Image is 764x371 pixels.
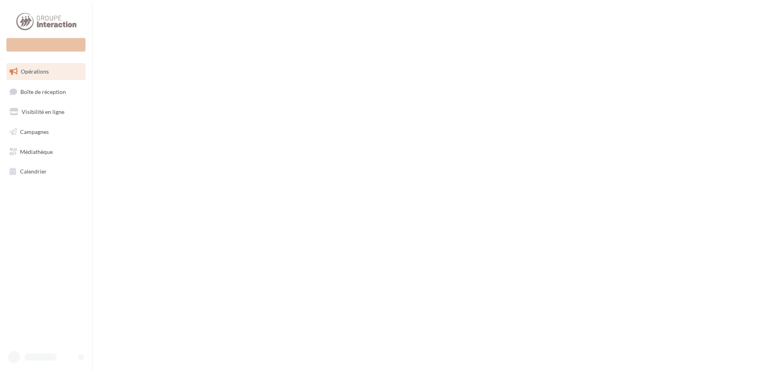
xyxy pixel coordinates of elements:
[20,128,49,135] span: Campagnes
[5,104,87,120] a: Visibilité en ligne
[20,88,66,95] span: Boîte de réception
[5,144,87,160] a: Médiathèque
[22,108,64,115] span: Visibilité en ligne
[5,163,87,180] a: Calendrier
[21,68,49,75] span: Opérations
[6,38,86,52] div: Nouvelle campagne
[5,83,87,100] a: Boîte de réception
[5,124,87,140] a: Campagnes
[5,63,87,80] a: Opérations
[20,148,53,155] span: Médiathèque
[20,168,47,175] span: Calendrier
